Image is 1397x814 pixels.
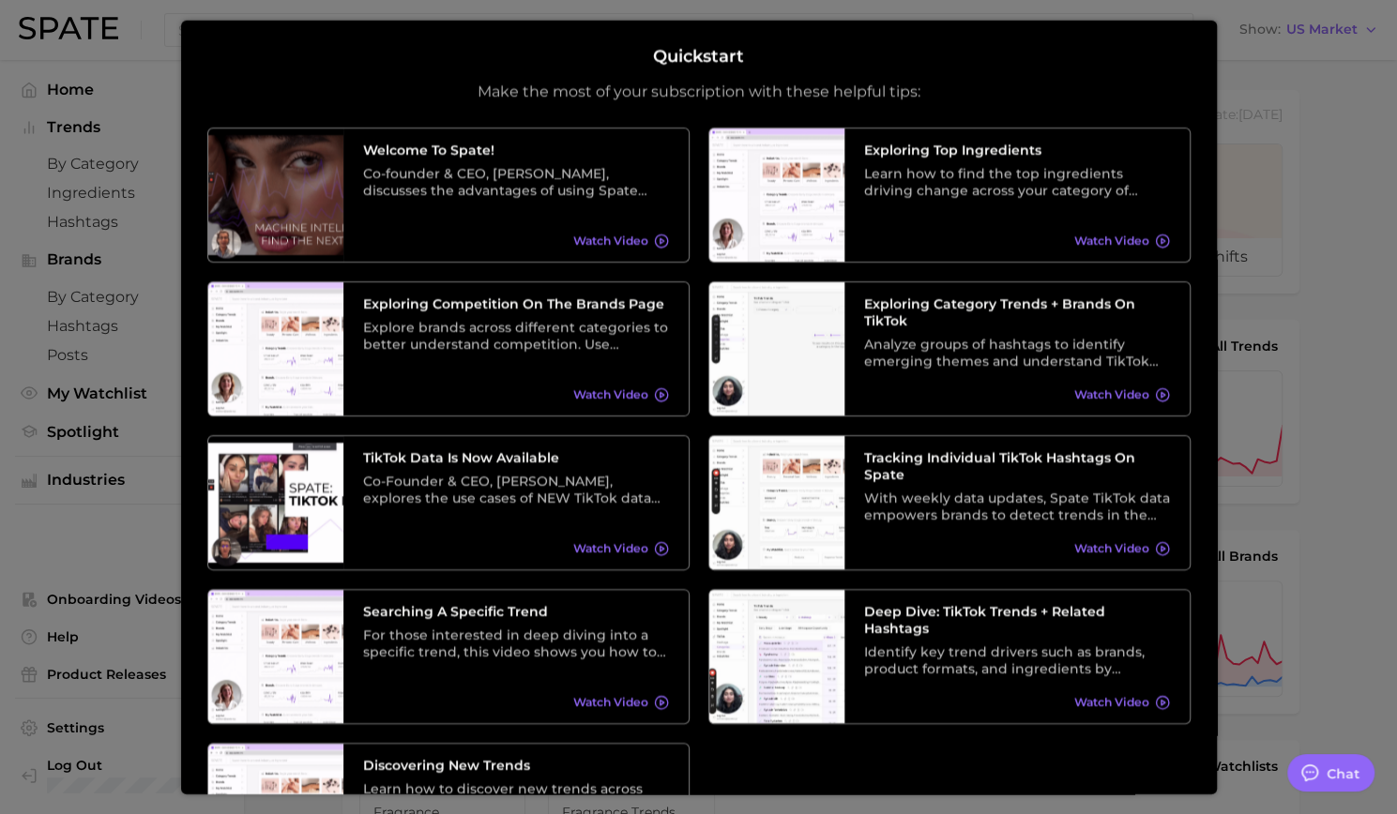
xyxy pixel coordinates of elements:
h3: Exploring Competition on the Brands Page [363,294,669,311]
span: Watch Video [573,541,648,555]
div: For those interested in deep diving into a specific trend, this video shows you how to search tre... [363,626,669,659]
div: Co-Founder & CEO, [PERSON_NAME], explores the use cases of NEW TikTok data and its relationship w... [363,472,669,505]
span: Watch Video [1074,695,1149,709]
div: Learn how to discover new trends across different categories. From helpful preset filters to diff... [363,779,669,813]
a: Tracking Individual TikTok Hashtags on SpateWith weekly data updates, Spate TikTok data empowers ... [708,434,1191,569]
h3: Welcome to Spate! [363,141,669,158]
span: Watch Video [1074,387,1149,401]
div: Identify key trend drivers such as brands, product formats, and ingredients by leveraging a categ... [864,642,1170,676]
a: Exploring Competition on the Brands PageExplore brands across different categories to better unde... [207,280,690,415]
a: Welcome to Spate!Co-founder & CEO, [PERSON_NAME], discusses the advantages of using Spate data as... [207,127,690,262]
h2: Quickstart [653,47,744,68]
div: With weekly data updates, Spate TikTok data empowers brands to detect trends in the earliest stag... [864,489,1170,522]
span: Watch Video [573,695,648,709]
span: Watch Video [1074,541,1149,555]
a: Searching A Specific TrendFor those interested in deep diving into a specific trend, this video s... [207,588,690,723]
h3: Discovering New Trends [363,756,669,773]
h3: Exploring Category Trends + Brands on TikTok [864,294,1170,328]
h3: TikTok data is now available [363,448,669,465]
h3: Exploring Top Ingredients [864,141,1170,158]
div: Explore brands across different categories to better understand competition. Use different preset... [363,318,669,352]
div: Analyze groups of hashtags to identify emerging themes and understand TikTok trends at a higher l... [864,335,1170,369]
span: Watch Video [573,387,648,401]
h3: Searching A Specific Trend [363,602,669,619]
span: Watch Video [573,234,648,248]
a: Exploring Top IngredientsLearn how to find the top ingredients driving change across your categor... [708,127,1191,262]
p: Make the most of your subscription with these helpful tips: [478,82,920,100]
span: Watch Video [1074,234,1149,248]
a: TikTok data is now availableCo-Founder & CEO, [PERSON_NAME], explores the use cases of NEW TikTok... [207,434,690,569]
a: Deep Dive: TikTok Trends + Related HashtagsIdentify key trend drivers such as brands, product for... [708,588,1191,723]
a: Exploring Category Trends + Brands on TikTokAnalyze groups of hashtags to identify emerging theme... [708,280,1191,415]
div: Co-founder & CEO, [PERSON_NAME], discusses the advantages of using Spate data as well as its vari... [363,164,669,198]
div: Learn how to find the top ingredients driving change across your category of choice. From broad c... [864,164,1170,198]
h3: Tracking Individual TikTok Hashtags on Spate [864,448,1170,482]
h3: Deep Dive: TikTok Trends + Related Hashtags [864,602,1170,636]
